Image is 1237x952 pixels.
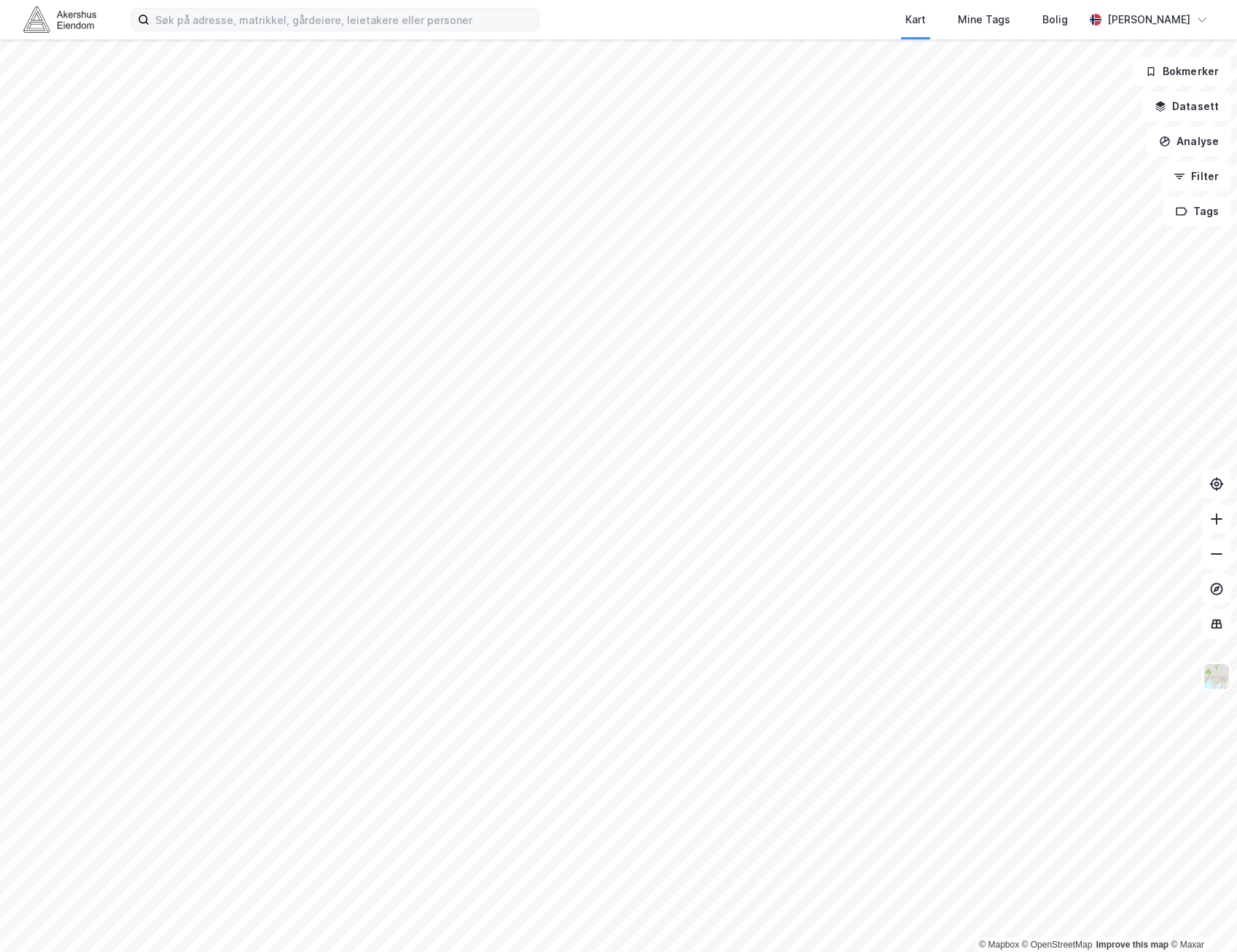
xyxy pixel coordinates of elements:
iframe: Chat Widget [1164,882,1237,952]
div: Kart [905,11,926,28]
div: Kontrollprogram for chat [1164,882,1237,952]
div: Mine Tags [958,11,1010,28]
div: Bolig [1042,11,1068,28]
input: Søk på adresse, matrikkel, gårdeiere, leietakere eller personer [149,9,539,31]
img: akershus-eiendom-logo.9091f326c980b4bce74ccdd9f866810c.svg [23,7,96,32]
div: [PERSON_NAME] [1107,11,1190,28]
